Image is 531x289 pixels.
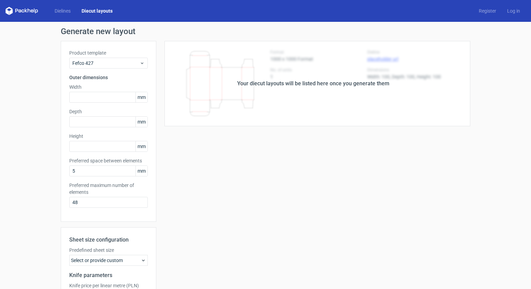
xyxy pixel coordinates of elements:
div: Your diecut layouts will be listed here once you generate them [237,80,389,88]
a: Dielines [49,8,76,14]
span: mm [135,166,147,176]
span: mm [135,117,147,127]
a: Diecut layouts [76,8,118,14]
span: mm [135,92,147,102]
label: Preferred space between elements [69,157,148,164]
h3: Outer dimensions [69,74,148,81]
span: mm [135,141,147,151]
label: Predefined sheet size [69,247,148,254]
div: Select or provide custom [69,255,148,266]
label: Height [69,133,148,140]
a: Register [473,8,502,14]
a: Log in [502,8,526,14]
h1: Generate new layout [61,27,470,35]
label: Product template [69,49,148,56]
label: Knife price per linear metre (PLN) [69,282,148,289]
h2: Knife parameters [69,271,148,279]
label: Width [69,84,148,90]
label: Preferred maximum number of elements [69,182,148,196]
label: Depth [69,108,148,115]
h2: Sheet size configuration [69,236,148,244]
span: Fefco 427 [72,60,140,67]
